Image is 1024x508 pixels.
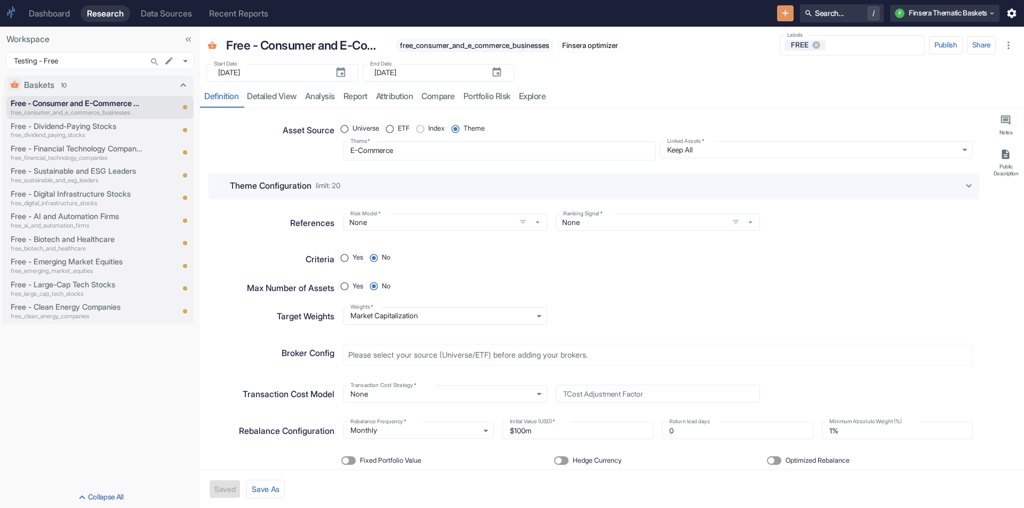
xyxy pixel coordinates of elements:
[374,64,483,82] input: yyyy-mm-dd
[786,456,850,466] span: Optimized Rebalance
[396,41,554,50] span: free_consumer_and_e_commerce_businesses
[350,303,373,311] label: Weights
[204,91,238,102] div: Definition
[992,163,1020,176] div: Public Description
[360,456,421,466] span: Fixed Portfolio Value
[11,143,143,155] p: Free - Financial Technology Companies
[11,301,143,313] p: Free - Clean Energy Companies
[22,5,76,22] a: Dashboard
[209,9,268,19] div: Recent Reports
[11,98,143,109] p: Free - Consumer and E-Commerce Businesses
[11,233,143,245] p: Free - Biotech and Healthcare
[350,417,406,425] label: Rebalance Frequency
[24,79,54,92] p: Baskets
[353,124,379,134] span: Universe
[11,267,143,276] p: free_emerging_market_equities
[11,211,143,222] p: Free - AI and Automation Firms
[11,211,143,230] a: Free - AI and Automation Firmsfree_ai_and_automation_firms
[247,282,334,295] p: Max Number of Assets
[382,253,390,263] span: No
[246,480,285,498] button: Save As
[181,32,196,47] button: Collapse Sidebar
[81,5,130,22] a: Research
[316,182,340,190] span: limit: 20
[11,165,143,177] p: Free - Sustainable and ESG Leaders
[667,137,704,145] label: Linked Assets
[967,36,996,54] button: Share
[11,108,143,117] p: free_consumer_and_e_commerce_businesses
[134,5,198,22] a: Data Sources
[11,244,143,253] p: free_biotech_and_healthcare
[29,9,70,19] div: Dashboard
[370,60,392,68] label: End Date
[343,307,547,324] div: Market Capitalization
[11,188,143,200] p: Free - Digital Infrastructure Stocks
[57,81,70,90] span: 10
[516,215,529,228] button: open filters
[558,41,622,50] span: Finsera optimizer
[11,154,143,163] p: free_financial_technology_companies
[11,233,143,253] a: Free - Biotech and Healthcarefree_biotech_and_healthcare
[11,312,143,321] p: free_clean_energy_companies
[895,9,905,18] div: F
[11,131,143,140] p: free_dividend_paying_stocks
[350,137,370,145] label: Theme
[230,180,311,192] p: Theme Configuration
[350,209,380,217] label: Risk Model
[282,347,334,360] p: Broker Config
[243,388,334,401] p: Transaction Cost Model
[11,176,143,185] p: free_sustainable_and_esg_leaders
[459,86,515,108] a: Portfolio Risk
[990,110,1022,140] button: Notes
[563,209,603,217] label: Ranking Signal
[277,310,334,323] p: Target Weights
[660,141,973,158] div: Keep All
[800,4,884,22] button: Search.../
[350,381,416,389] label: Transaction Cost Strategy
[11,143,143,162] a: Free - Financial Technology Companiesfree_financial_technology_companies
[209,173,979,199] div: Theme Configurationlimit: 20
[929,36,963,54] button: Publish
[239,425,334,438] p: Rebalance Configuration
[11,256,143,268] p: Free - Emerging Market Equities
[829,417,902,425] label: Minimum Absolute Weight (%)
[226,36,386,54] p: Free - Consumer and E-Commerce Businesses
[11,301,143,320] a: Free - Clean Energy Companiesfree_clean_energy_companies
[11,289,143,299] p: free_large_cap_tech_stocks
[200,86,1024,108] div: resource tabs
[777,5,794,22] button: New Resource
[223,34,389,58] div: Free - Consumer and E-Commerce Businesses
[6,33,194,46] p: Workspace
[343,121,494,137] div: position
[11,256,143,275] a: Free - Emerging Market Equitiesfree_emerging_market_equities
[290,217,334,230] p: References
[398,124,410,134] span: ETF
[11,120,143,140] a: Free - Dividend-Paying Stocksfree_dividend_paying_stocks
[890,5,999,22] button: FFinsera Thematic Baskets
[243,86,301,108] a: detailed view
[372,86,418,108] a: attribution
[207,41,217,52] span: Basket
[162,53,177,68] button: edit
[306,253,334,266] p: Criteria
[417,86,459,108] a: compare
[11,279,143,298] a: Free - Large-Cap Tech Stocksfree_large_cap_tech_stocks
[339,86,372,108] a: report
[787,31,803,39] label: Labels
[283,124,334,137] p: Asset Source
[353,281,363,292] span: Yes
[11,221,143,230] p: free_ai_and_automation_firms
[343,385,547,402] div: None
[428,124,445,134] span: Index
[573,456,622,466] span: Hedge Currency
[787,40,815,50] span: FREE
[147,54,162,69] button: Search...
[348,349,588,361] p: Please select your source (Universe/ETF) before adding your brokers.
[218,64,326,82] input: yyyy-mm-dd
[11,199,143,208] p: free_digital_infrastructure_stocks
[11,165,143,184] a: Free - Sustainable and ESG Leadersfree_sustainable_and_esg_leaders
[11,279,143,291] p: Free - Large-Cap Tech Stocks
[4,76,194,95] div: Baskets10
[214,60,237,68] label: Start Date
[382,281,390,292] span: No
